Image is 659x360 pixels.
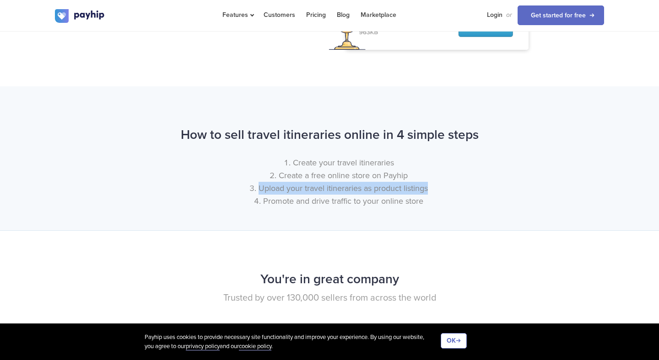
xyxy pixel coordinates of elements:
span: Features [222,11,253,19]
a: Get started for free [518,5,604,25]
h2: How to sell travel itineraries online in 4 simple steps [55,123,604,147]
a: privacy policy [186,343,220,350]
p: Trusted by over 130,000 sellers from across the world [55,291,604,305]
div: Payhip uses cookies to provide necessary site functionality and improve your experience. By using... [145,333,441,351]
button: OK [441,333,467,349]
li: Upload your travel itineraries as product listings [73,182,604,195]
li: Create a free online store on Payhip [73,169,604,182]
li: Create your travel itineraries [73,156,604,169]
img: logo.svg [55,9,105,23]
a: cookie policy [239,343,271,350]
h2: You're in great company [55,267,604,291]
li: Promote and drive traffic to your online store [73,195,604,207]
